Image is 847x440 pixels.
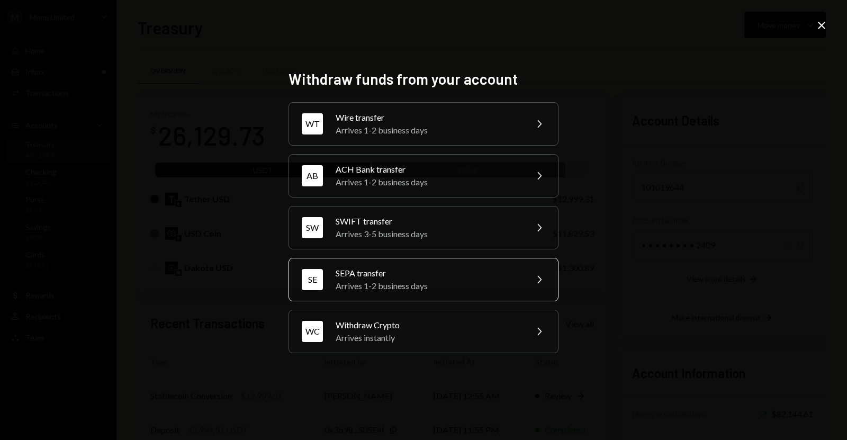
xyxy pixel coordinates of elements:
[289,206,558,249] button: SWSWIFT transferArrives 3-5 business days
[289,69,558,89] h2: Withdraw funds from your account
[289,102,558,146] button: WTWire transferArrives 1-2 business days
[336,176,520,188] div: Arrives 1-2 business days
[289,310,558,353] button: WCWithdraw CryptoArrives instantly
[336,215,520,228] div: SWIFT transfer
[289,154,558,197] button: ABACH Bank transferArrives 1-2 business days
[302,113,323,134] div: WT
[336,228,520,240] div: Arrives 3-5 business days
[302,321,323,342] div: WC
[336,111,520,124] div: Wire transfer
[336,319,520,331] div: Withdraw Crypto
[336,124,520,137] div: Arrives 1-2 business days
[336,267,520,280] div: SEPA transfer
[336,331,520,344] div: Arrives instantly
[302,165,323,186] div: AB
[336,163,520,176] div: ACH Bank transfer
[336,280,520,292] div: Arrives 1-2 business days
[302,269,323,290] div: SE
[289,258,558,301] button: SESEPA transferArrives 1-2 business days
[302,217,323,238] div: SW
